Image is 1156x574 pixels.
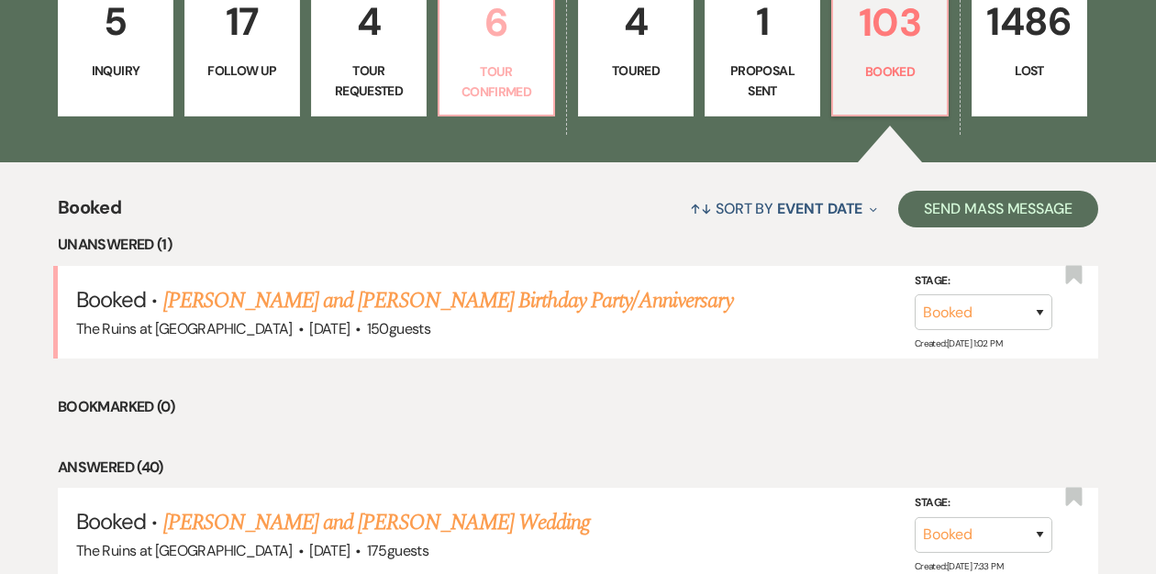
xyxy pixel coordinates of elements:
[915,493,1052,513] label: Stage:
[367,319,430,338] span: 150 guests
[367,541,428,560] span: 175 guests
[58,193,121,233] span: Booked
[58,456,1098,480] li: Answered (40)
[898,191,1098,227] button: Send Mass Message
[76,285,146,314] span: Booked
[163,284,733,317] a: [PERSON_NAME] and [PERSON_NAME] Birthday Party/Anniversary
[984,61,1075,81] p: Lost
[915,337,1002,349] span: Created: [DATE] 1:02 PM
[915,270,1052,291] label: Stage:
[309,319,350,338] span: [DATE]
[196,61,288,81] p: Follow Up
[777,199,862,218] span: Event Date
[690,199,712,218] span: ↑↓
[70,61,161,81] p: Inquiry
[76,541,293,560] span: The Ruins at [GEOGRAPHIC_DATA]
[844,61,936,82] p: Booked
[590,61,682,81] p: Toured
[683,184,884,233] button: Sort By Event Date
[915,559,1003,571] span: Created: [DATE] 7:33 PM
[717,61,808,102] p: Proposal Sent
[76,507,146,535] span: Booked
[163,506,591,539] a: [PERSON_NAME] and [PERSON_NAME] Wedding
[323,61,415,102] p: Tour Requested
[309,541,350,560] span: [DATE]
[450,61,542,103] p: Tour Confirmed
[58,395,1098,419] li: Bookmarked (0)
[58,233,1098,257] li: Unanswered (1)
[76,319,293,338] span: The Ruins at [GEOGRAPHIC_DATA]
